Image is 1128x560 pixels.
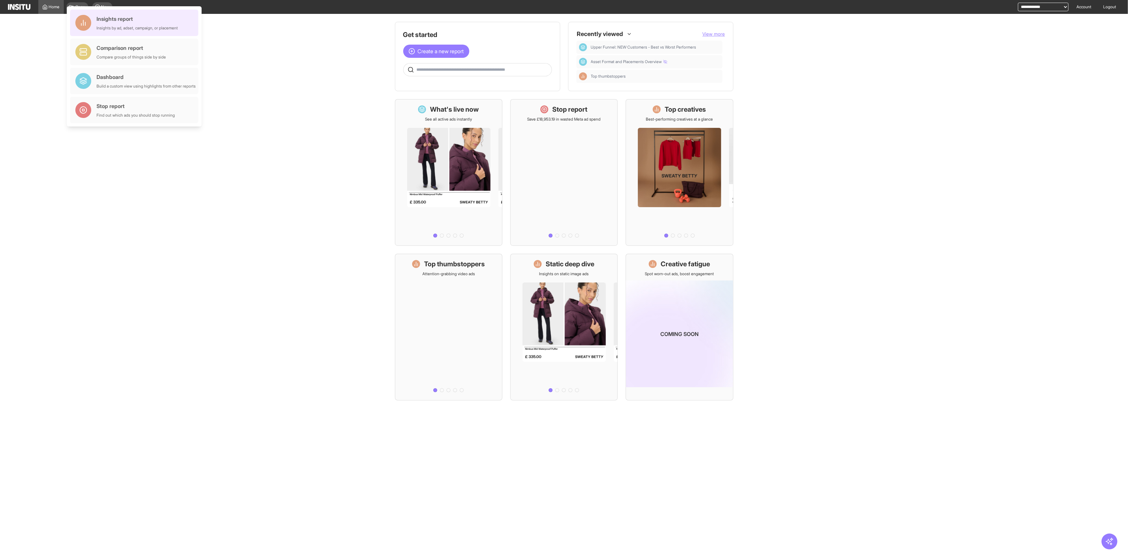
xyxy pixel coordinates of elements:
[97,44,166,52] div: Comparison report
[626,99,733,246] a: Top creativesBest-performing creatives at a glance
[591,45,720,50] span: Upper Funnel: NEW Customers - Best vs Worst Performers
[403,45,469,58] button: Create a new report
[97,113,175,118] div: Find out which ads you should stop running
[527,117,601,122] p: Save £18,953.19 in wasted Meta ad spend
[665,105,706,114] h1: Top creatives
[646,117,713,122] p: Best-performing creatives at a glance
[424,259,485,269] h1: Top thumbstoppers
[425,117,472,122] p: See all active ads instantly
[579,72,587,80] div: Insights
[703,31,725,37] button: View more
[539,271,589,277] p: Insights on static image ads
[403,30,552,39] h1: Get started
[97,25,178,31] div: Insights by ad, adset, campaign, or placement
[510,99,618,246] a: Stop reportSave £18,953.19 in wasted Meta ad spend
[395,99,502,246] a: What's live nowSee all active ads instantly
[510,254,618,400] a: Static deep diveInsights on static image ads
[546,259,594,269] h1: Static deep dive
[8,4,30,10] img: Logo
[591,74,720,79] span: Top thumbstoppers
[591,59,720,64] span: Asset Format and Placements Overview
[552,105,587,114] h1: Stop report
[395,254,502,400] a: Top thumbstoppersAttention-grabbing video ads
[97,73,196,81] div: Dashboard
[97,55,166,60] div: Compare groups of things side by side
[49,4,60,10] span: Home
[422,271,475,277] p: Attention-grabbing video ads
[97,102,175,110] div: Stop report
[430,105,479,114] h1: What's live now
[101,4,110,10] span: New
[579,58,587,66] div: Dashboard
[591,45,696,50] span: Upper Funnel: NEW Customers - Best vs Worst Performers
[591,74,626,79] span: Top thumbstoppers
[591,59,667,64] span: Asset Format and Placements Overview
[97,84,196,89] div: Build a custom view using highlights from other reports
[97,15,178,23] div: Insights report
[579,43,587,51] div: Dashboard
[76,4,86,10] span: Open
[418,47,464,55] span: Create a new report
